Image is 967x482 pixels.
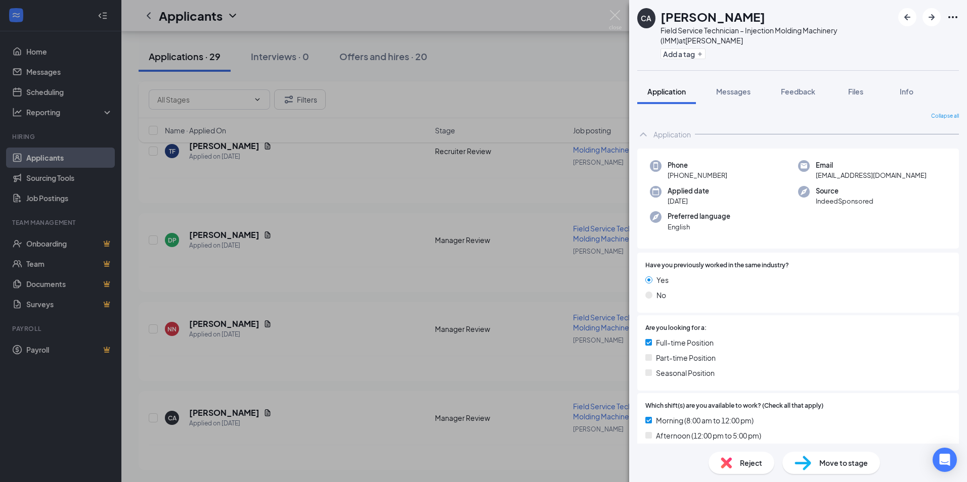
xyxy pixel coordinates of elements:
button: ArrowLeftNew [898,8,916,26]
span: [DATE] [668,196,709,206]
span: IndeedSponsored [816,196,873,206]
span: Yes [656,274,669,285]
span: Move to stage [819,457,868,468]
span: No [656,290,666,301]
span: [EMAIL_ADDRESS][DOMAIN_NAME] [816,170,927,180]
span: Phone [668,160,727,170]
h1: [PERSON_NAME] [661,8,765,25]
span: Applied date [668,186,709,196]
span: Which shift(s) are you available to work? (Check all that apply) [645,401,823,411]
span: Application [647,87,686,96]
svg: Plus [697,51,703,57]
span: Afternoon (12:00 pm to 5:00 pm) [656,430,761,441]
span: Morning (8:00 am to 12:00 pm) [656,415,754,426]
div: Field Service Technician – Injection Molding Machinery (IMM) at [PERSON_NAME] [661,25,893,45]
span: Part-time Position [656,352,716,363]
span: Feedback [781,87,815,96]
div: Open Intercom Messenger [933,448,957,472]
span: Email [816,160,927,170]
span: Preferred language [668,211,730,221]
span: Are you looking for a: [645,323,707,333]
span: English [668,222,730,232]
span: Source [816,186,873,196]
span: [PHONE_NUMBER] [668,170,727,180]
span: Messages [716,87,751,96]
button: PlusAdd a tag [661,49,706,59]
svg: ChevronUp [637,128,649,140]
span: Reject [740,457,762,468]
svg: ArrowRight [926,11,938,23]
span: Info [900,87,913,96]
svg: ArrowLeftNew [901,11,913,23]
span: Files [848,87,863,96]
span: Collapse all [931,112,959,120]
span: Seasonal Position [656,367,715,378]
button: ArrowRight [922,8,941,26]
div: Application [653,129,691,139]
div: CA [641,13,651,23]
span: Have you previously worked in the same industry? [645,261,789,270]
span: Full-time Position [656,337,714,348]
svg: Ellipses [947,11,959,23]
